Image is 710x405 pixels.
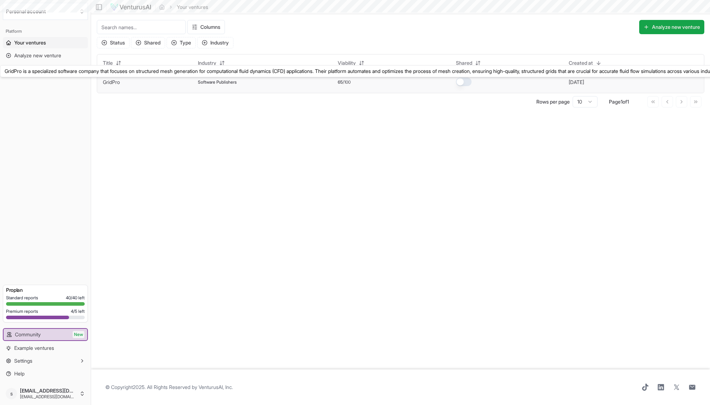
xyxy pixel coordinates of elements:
span: Analyze new venture [14,52,61,59]
span: s [6,388,17,399]
p: Rows per page [536,98,570,105]
button: Shared [452,57,485,69]
button: GridPro [103,79,120,86]
button: Viability [333,57,369,69]
button: Created at [564,57,606,69]
h3: Pro plan [6,286,85,294]
span: New [73,331,84,338]
span: 1 [621,99,622,105]
button: [DATE] [569,79,584,86]
span: Created at [569,59,593,67]
span: [EMAIL_ADDRESS][DOMAIN_NAME] [20,394,77,400]
span: Industry [198,59,216,67]
span: 65 [338,79,343,85]
a: GridPro [103,79,120,85]
span: Title [103,59,113,67]
span: of [622,99,627,105]
span: Settings [14,357,32,364]
span: 40 / 40 left [66,295,85,301]
input: Search names... [97,20,186,34]
span: Premium reports [6,309,38,314]
button: s[EMAIL_ADDRESS][DOMAIN_NAME][EMAIL_ADDRESS][DOMAIN_NAME] [3,385,88,402]
button: Type [167,37,196,48]
button: Industry [197,37,233,48]
a: Analyze new venture [3,50,88,61]
span: 4 / 5 left [71,309,85,314]
a: CommunityNew [4,329,87,340]
button: Shared [131,37,165,48]
a: Help [3,368,88,379]
span: Community [15,331,41,338]
button: Columns [187,20,225,34]
span: Standard reports [6,295,38,301]
button: Title [99,57,126,69]
span: Your ventures [14,39,46,46]
button: Industry [194,57,229,69]
span: Software Publishers [198,79,237,85]
div: Platform [3,26,88,37]
a: VenturusAI, Inc [199,384,232,390]
span: Viability [338,59,356,67]
a: Your ventures [3,37,88,48]
span: Example ventures [14,344,54,352]
span: 1 [627,99,629,105]
span: Page [609,99,621,105]
span: [EMAIL_ADDRESS][DOMAIN_NAME] [20,388,77,394]
span: /100 [343,79,351,85]
span: Shared [456,59,472,67]
span: © Copyright 2025 . All Rights Reserved by . [105,384,233,391]
button: Settings [3,355,88,367]
a: Example ventures [3,342,88,354]
button: Status [97,37,130,48]
button: Analyze new venture [639,20,704,34]
span: Help [14,370,25,377]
